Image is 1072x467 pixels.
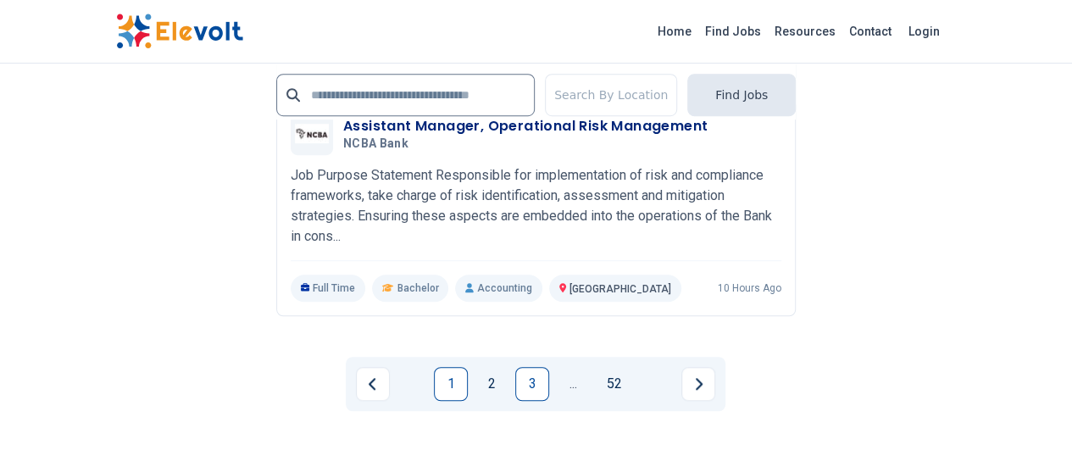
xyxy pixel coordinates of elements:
a: Page 52 [597,367,630,401]
a: NCBA BankAssistant Manager, Operational Risk ManagementNCBA BankJob Purpose Statement Responsible... [291,113,781,302]
a: Previous page [356,367,390,401]
a: Contact [842,18,898,45]
a: Login [898,14,950,48]
h3: Assistant Manager, Operational Risk Management [343,116,708,136]
button: Find Jobs [687,74,796,116]
p: Full Time [291,275,366,302]
p: Accounting [455,275,542,302]
a: Home [651,18,698,45]
img: NCBA Bank [295,124,329,143]
p: 10 hours ago [718,281,781,295]
img: Elevolt [116,14,243,49]
span: Bachelor [397,281,438,295]
ul: Pagination [356,367,715,401]
p: Job Purpose Statement Responsible for implementation of risk and compliance frameworks, take char... [291,165,781,247]
a: Jump forward [556,367,590,401]
iframe: Chat Widget [987,386,1072,467]
a: Next page [681,367,715,401]
a: Find Jobs [698,18,768,45]
a: Page 1 is your current page [434,367,468,401]
a: Resources [768,18,842,45]
a: Page 2 [475,367,508,401]
a: Page 3 [515,367,549,401]
span: [GEOGRAPHIC_DATA] [569,283,671,295]
span: NCBA Bank [343,136,408,152]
